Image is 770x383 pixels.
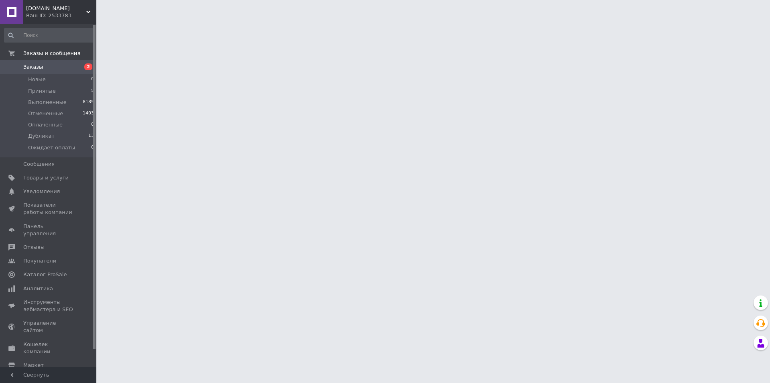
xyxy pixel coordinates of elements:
[23,244,45,251] span: Отзывы
[84,63,92,70] span: 2
[23,285,53,292] span: Аналитика
[91,121,94,128] span: 0
[91,144,94,151] span: 0
[83,110,94,117] span: 1403
[23,362,44,369] span: Маркет
[28,76,46,83] span: Новые
[88,132,94,140] span: 13
[28,121,63,128] span: Оплаченные
[91,76,94,83] span: 0
[28,144,75,151] span: Ожидает оплаты
[26,5,86,12] span: Автозапчасти.UA
[4,28,95,43] input: Поиск
[23,341,74,355] span: Кошелек компании
[23,50,80,57] span: Заказы и сообщения
[28,88,56,95] span: Принятые
[23,63,43,71] span: Заказы
[28,99,67,106] span: Выполненные
[23,271,67,278] span: Каталог ProSale
[23,257,56,265] span: Покупатели
[23,202,74,216] span: Показатели работы компании
[91,88,94,95] span: 5
[23,320,74,334] span: Управление сайтом
[23,299,74,313] span: Инструменты вебмастера и SEO
[23,161,55,168] span: Сообщения
[23,174,69,181] span: Товары и услуги
[26,12,96,19] div: Ваш ID: 2533783
[23,188,60,195] span: Уведомления
[28,110,63,117] span: Отмененные
[83,99,94,106] span: 8189
[23,223,74,237] span: Панель управления
[28,132,55,140] span: Дубликат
